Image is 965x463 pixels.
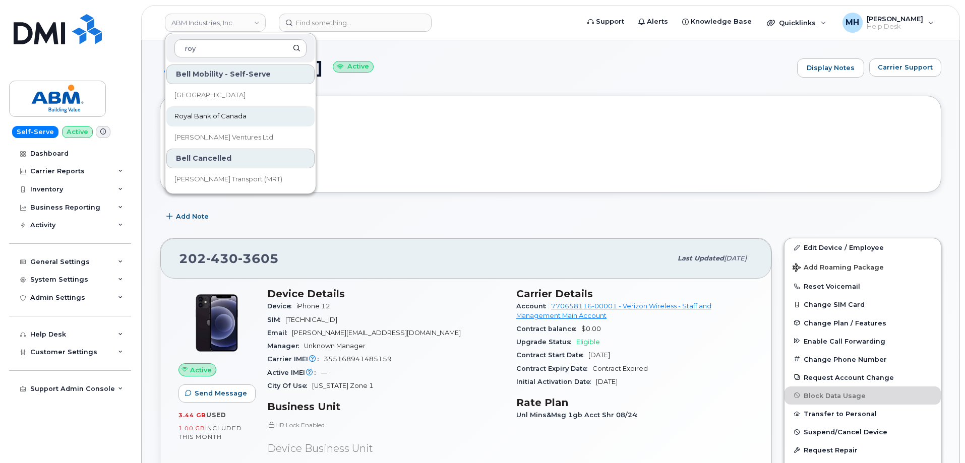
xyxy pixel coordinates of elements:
button: Change SIM Card [785,295,941,313]
span: 430 [206,251,238,266]
span: [PERSON_NAME] Transport (MRT) [174,174,282,184]
a: [GEOGRAPHIC_DATA] [166,85,315,105]
p: HR Lock Enabled [267,421,504,429]
button: Request Account Change [785,368,941,386]
a: [PERSON_NAME] Ventures Ltd. [166,127,315,148]
a: Edit Device / Employee [785,238,941,256]
button: Block Data Usage [785,386,941,405]
span: Last updated [678,254,724,262]
span: 3605 [238,251,279,266]
small: Active [333,61,374,73]
span: Add Note [176,212,209,221]
span: [PERSON_NAME] Ventures Ltd. [174,133,275,143]
span: Send Message [195,388,247,398]
button: Send Message [178,384,256,403]
span: [DATE] [596,378,618,385]
span: iPhone 12 [296,302,330,310]
span: Contract balance [516,325,581,333]
span: 202 [179,251,279,266]
span: Contract Expiry Date [516,365,592,372]
span: SIM [267,316,285,323]
span: used [206,411,226,419]
span: Active IMEI [267,369,321,376]
span: Manager [267,342,304,350]
span: Initial Activation Date [516,378,596,385]
span: Email [267,329,292,337]
span: Account [516,302,551,310]
span: 3.44 GB [178,412,206,419]
button: Add Note [160,208,217,226]
div: Bell Cancelled [166,149,315,168]
span: Add Roaming Package [793,263,884,273]
span: Contract Expired [592,365,648,372]
span: Active [190,365,212,375]
button: Change Plan / Features [785,314,941,332]
h3: Device Details [267,288,504,300]
span: Device [267,302,296,310]
input: Search [174,39,307,57]
span: Change Plan / Features [804,319,886,326]
h3: Business Unit [267,401,504,413]
span: Carrier Support [878,62,933,72]
span: Royal Bank of Canada [174,111,247,121]
a: [PERSON_NAME] Transport (MRT) [166,169,315,189]
button: Add Roaming Package [785,256,941,277]
div: Bell Mobility - Self-Serve [166,64,315,84]
span: Unl Mins&Msg 1gb Acct Shr 08/24 [516,411,642,419]
span: Contract Start Date [516,351,588,359]
a: Royal Bank of Canada [166,106,315,126]
span: — [321,369,327,376]
button: Reset Voicemail [785,277,941,295]
button: Change Phone Number [785,350,941,368]
span: Enable Call Forwarding [804,337,885,345]
button: Enable Call Forwarding [785,332,941,350]
span: [DATE] [724,254,747,262]
a: 770658116-00001 - Verizon Wireless - Staff and Management Main Account [516,302,711,319]
span: [TECHNICAL_ID] [285,316,337,323]
span: [US_STATE] Zone 1 [312,382,374,389]
span: [PERSON_NAME][EMAIL_ADDRESS][DOMAIN_NAME] [292,329,461,337]
span: Upgrade Status [516,338,576,346]
h3: Tags List [178,134,923,147]
span: 1.00 GB [178,425,205,432]
span: Unknown Manager [304,342,366,350]
span: City Of Use [267,382,312,389]
button: Transfer to Personal [785,405,941,423]
h3: Carrier Details [516,288,753,300]
h1: [PERSON_NAME] [160,59,792,77]
span: $0.00 [581,325,601,333]
h3: Rate Plan [516,396,753,409]
span: 355168941485159 [324,355,392,363]
span: Carrier IMEI [267,355,324,363]
span: Suspend/Cancel Device [804,428,887,436]
img: iPhone_12.jpg [187,293,247,353]
button: Suspend/Cancel Device [785,423,941,441]
a: Display Notes [797,58,864,78]
button: Request Repair [785,441,941,459]
button: Carrier Support [869,58,941,77]
span: [DATE] [588,351,610,359]
span: [GEOGRAPHIC_DATA] [174,90,246,100]
span: included this month [178,424,242,441]
p: Device Business Unit [267,441,504,456]
span: Eligible [576,338,600,346]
